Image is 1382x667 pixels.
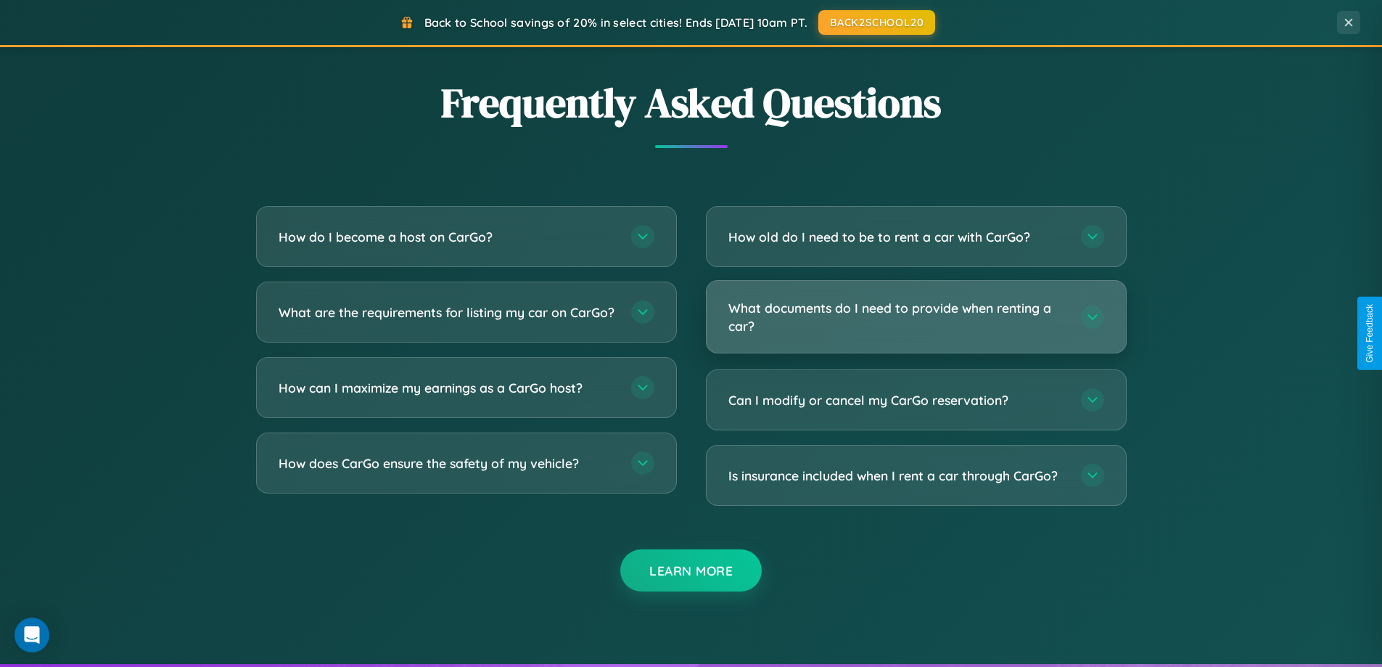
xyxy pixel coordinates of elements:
[279,228,617,246] h3: How do I become a host on CarGo?
[279,303,617,322] h3: What are the requirements for listing my car on CarGo?
[728,299,1066,335] h3: What documents do I need to provide when renting a car?
[818,10,935,35] button: BACK2SCHOOL20
[256,75,1127,131] h2: Frequently Asked Questions
[1365,304,1375,363] div: Give Feedback
[15,618,49,652] div: Open Intercom Messenger
[728,391,1066,409] h3: Can I modify or cancel my CarGo reservation?
[279,379,617,397] h3: How can I maximize my earnings as a CarGo host?
[620,549,762,592] button: Learn More
[424,15,807,30] span: Back to School savings of 20% in select cities! Ends [DATE] 10am PT.
[279,454,617,472] h3: How does CarGo ensure the safety of my vehicle?
[728,467,1066,485] h3: Is insurance included when I rent a car through CarGo?
[728,228,1066,246] h3: How old do I need to be to rent a car with CarGo?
